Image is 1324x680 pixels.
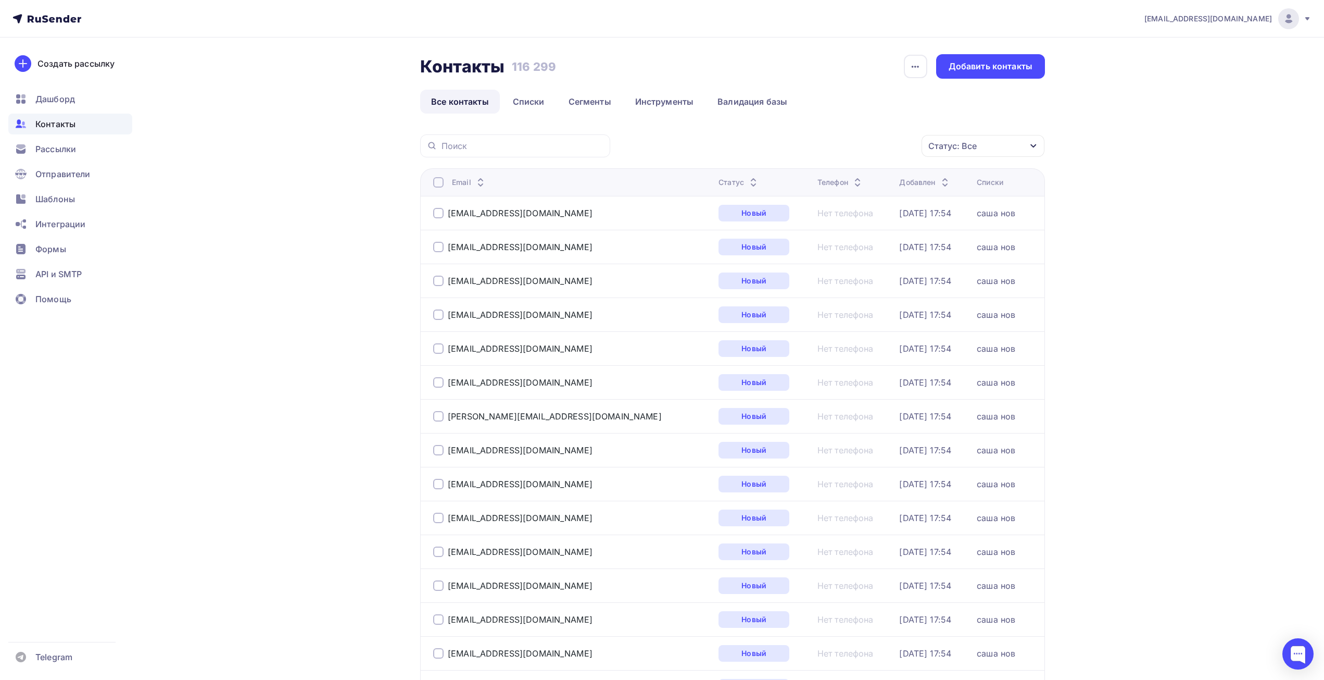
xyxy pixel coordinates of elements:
[817,208,874,218] a: Нет телефона
[977,310,1015,320] a: саша нов
[718,408,789,425] a: Новый
[718,442,789,459] div: Новый
[448,580,592,591] a: [EMAIL_ADDRESS][DOMAIN_NAME]
[448,242,592,252] div: [EMAIL_ADDRESS][DOMAIN_NAME]
[718,543,789,560] a: Новый
[899,580,951,591] div: [DATE] 17:54
[35,243,66,255] span: Формы
[817,580,874,591] div: Нет телефона
[899,177,951,188] div: Добавлен
[817,445,874,455] a: Нет телефона
[8,114,132,134] a: Контакты
[448,377,592,388] a: [EMAIL_ADDRESS][DOMAIN_NAME]
[35,93,75,105] span: Дашборд
[921,134,1045,157] button: Статус: Все
[899,445,951,455] div: [DATE] 17:54
[448,208,592,218] a: [EMAIL_ADDRESS][DOMAIN_NAME]
[817,343,874,354] a: Нет телефона
[817,614,874,625] a: Нет телефона
[35,293,71,305] span: Помощь
[448,479,592,489] a: [EMAIL_ADDRESS][DOMAIN_NAME]
[899,310,951,320] a: [DATE] 17:54
[817,513,874,523] a: Нет телефона
[977,177,1003,188] div: Списки
[448,445,592,455] a: [EMAIL_ADDRESS][DOMAIN_NAME]
[35,118,75,130] span: Контакты
[977,648,1015,659] div: саша нов
[817,276,874,286] div: Нет телефона
[977,242,1015,252] div: саша нов
[718,273,789,289] div: Новый
[899,377,951,388] a: [DATE] 17:54
[977,445,1015,455] a: саша нов
[1144,14,1272,24] span: [EMAIL_ADDRESS][DOMAIN_NAME]
[35,143,76,155] span: Рассылки
[35,168,91,180] span: Отправители
[718,577,789,594] div: Новый
[899,276,951,286] a: [DATE] 17:54
[35,193,75,205] span: Шаблоны
[718,645,789,662] a: Новый
[718,340,789,357] div: Новый
[502,90,556,114] a: Списки
[899,343,951,354] a: [DATE] 17:54
[718,510,789,526] a: Новый
[624,90,705,114] a: Инструменты
[8,139,132,159] a: Рассылки
[8,239,132,259] a: Формы
[718,476,789,492] a: Новый
[977,208,1015,218] a: саша нов
[718,306,789,323] a: Новый
[8,89,132,109] a: Дашборд
[899,242,951,252] div: [DATE] 17:54
[448,648,592,659] a: [EMAIL_ADDRESS][DOMAIN_NAME]
[448,513,592,523] div: [EMAIL_ADDRESS][DOMAIN_NAME]
[817,310,874,320] a: Нет телефона
[718,374,789,391] div: Новый
[718,239,789,255] a: Новый
[977,513,1015,523] div: саша нов
[899,648,951,659] a: [DATE] 17:54
[817,547,874,557] a: Нет телефона
[817,411,874,422] div: Нет телефона
[448,547,592,557] a: [EMAIL_ADDRESS][DOMAIN_NAME]
[817,242,874,252] a: Нет телефона
[977,377,1015,388] a: саша нов
[35,218,85,230] span: Интеграции
[977,580,1015,591] a: саша нов
[899,208,951,218] div: [DATE] 17:54
[1144,8,1312,29] a: [EMAIL_ADDRESS][DOMAIN_NAME]
[977,547,1015,557] a: саша нов
[817,479,874,489] div: Нет телефона
[35,651,72,663] span: Telegram
[977,614,1015,625] a: саша нов
[977,479,1015,489] div: саша нов
[448,310,592,320] a: [EMAIL_ADDRESS][DOMAIN_NAME]
[37,57,115,70] div: Создать рассылку
[718,611,789,628] a: Новый
[448,614,592,625] div: [EMAIL_ADDRESS][DOMAIN_NAME]
[977,343,1015,354] a: саша нов
[448,343,592,354] div: [EMAIL_ADDRESS][DOMAIN_NAME]
[977,276,1015,286] div: саша нов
